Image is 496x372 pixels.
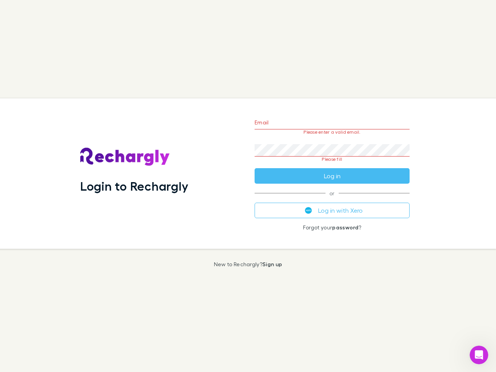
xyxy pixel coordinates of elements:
[470,346,488,364] iframe: Intercom live chat
[214,261,282,267] p: New to Rechargly?
[80,148,170,166] img: Rechargly's Logo
[255,203,410,218] button: Log in with Xero
[262,261,282,267] a: Sign up
[255,129,410,135] p: Please enter a valid email.
[255,157,410,162] p: Please fill
[332,224,358,231] a: password
[255,168,410,184] button: Log in
[80,179,188,193] h1: Login to Rechargly
[255,224,410,231] p: Forgot your ?
[305,207,312,214] img: Xero's logo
